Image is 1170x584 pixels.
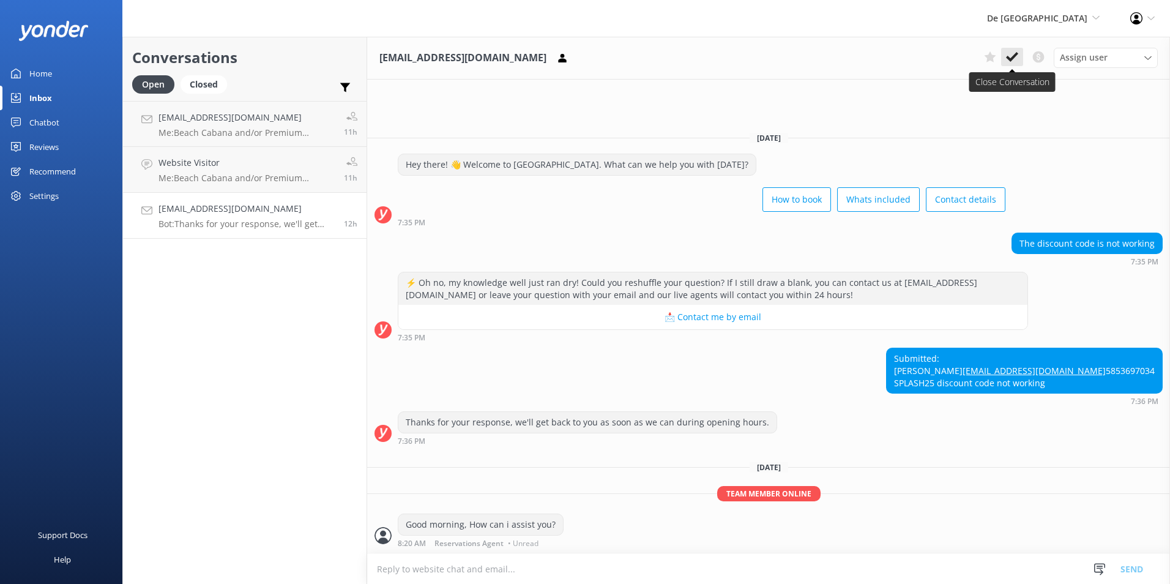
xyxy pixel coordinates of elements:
span: Reservations Agent [434,540,504,547]
div: Home [29,61,52,86]
button: Contact details [926,187,1005,212]
span: Oct 12 2025 08:41pm (UTC -04:00) America/Caracas [344,173,357,183]
div: Good morning, How can i assist you? [398,514,563,535]
span: • Unread [508,540,538,547]
span: Assign user [1060,51,1108,64]
p: Me: Beach Cabana and/or Premium Seating areas are considered upgraded experiences and are reserve... [158,127,335,138]
a: [EMAIL_ADDRESS][DOMAIN_NAME]Bot:Thanks for your response, we'll get back to you as soon as we can... [123,193,367,239]
div: Oct 12 2025 07:35pm (UTC -04:00) America/Caracas [398,218,1005,226]
div: Help [54,547,71,572]
div: Support Docs [38,523,88,547]
h3: [EMAIL_ADDRESS][DOMAIN_NAME] [379,50,546,66]
div: Oct 13 2025 08:20am (UTC -04:00) America/Caracas [398,539,564,547]
a: Closed [181,77,233,91]
span: Oct 12 2025 08:43pm (UTC -04:00) America/Caracas [344,127,357,137]
strong: 7:36 PM [398,438,425,445]
span: Oct 12 2025 07:36pm (UTC -04:00) America/Caracas [344,219,357,229]
button: Whats included [837,187,920,212]
strong: 7:35 PM [398,219,425,226]
div: Chatbot [29,110,59,135]
a: [EMAIL_ADDRESS][DOMAIN_NAME] [963,365,1106,376]
h4: [EMAIL_ADDRESS][DOMAIN_NAME] [158,202,335,215]
div: Assign User [1054,48,1158,67]
span: [DATE] [750,462,788,473]
div: Oct 12 2025 07:36pm (UTC -04:00) America/Caracas [886,397,1163,405]
a: Website VisitorMe:Beach Cabana and/or Premium Seating areas are considered upgraded experiences a... [123,147,367,193]
span: Team member online [717,486,821,501]
a: Open [132,77,181,91]
strong: 7:35 PM [1131,258,1158,266]
p: Bot: Thanks for your response, we'll get back to you as soon as we can during opening hours. [158,219,335,230]
div: Oct 12 2025 07:35pm (UTC -04:00) America/Caracas [1012,257,1163,266]
div: The discount code is not working [1012,233,1162,254]
div: Hey there! 👋 Welcome to [GEOGRAPHIC_DATA]. What can we help you with [DATE]? [398,154,756,175]
div: Open [132,75,174,94]
img: yonder-white-logo.png [18,21,89,41]
strong: 7:35 PM [398,334,425,342]
h4: [EMAIL_ADDRESS][DOMAIN_NAME] [158,111,335,124]
div: Oct 12 2025 07:35pm (UTC -04:00) America/Caracas [398,333,1028,342]
div: ⚡ Oh no, my knowledge well just ran dry! Could you reshuffle your question? If I still draw a bla... [398,272,1027,305]
div: Recommend [29,159,76,184]
div: Closed [181,75,227,94]
h4: Website Visitor [158,156,335,170]
h2: Conversations [132,46,357,69]
div: Submitted: [PERSON_NAME] 5853697034 SPLASH25 discount code not working [887,348,1162,393]
span: [DATE] [750,133,788,143]
a: [EMAIL_ADDRESS][DOMAIN_NAME]Me:Beach Cabana and/or Premium Seating areas are considered upgraded ... [123,101,367,147]
button: How to book [762,187,831,212]
div: Reviews [29,135,59,159]
div: Thanks for your response, we'll get back to you as soon as we can during opening hours. [398,412,777,433]
span: De [GEOGRAPHIC_DATA] [987,12,1087,24]
div: Settings [29,184,59,208]
p: Me: Beach Cabana and/or Premium Seating areas are considered upgraded experiences and are reserve... [158,173,335,184]
button: 📩 Contact me by email [398,305,1027,329]
strong: 7:36 PM [1131,398,1158,405]
div: Inbox [29,86,52,110]
div: Oct 12 2025 07:36pm (UTC -04:00) America/Caracas [398,436,777,445]
strong: 8:20 AM [398,540,426,547]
